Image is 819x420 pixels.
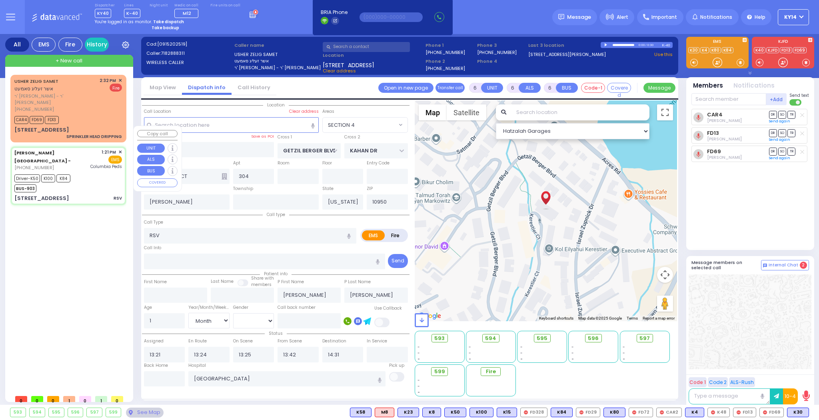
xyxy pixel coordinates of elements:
[398,408,419,417] div: BLS
[707,130,719,136] a: FD13
[14,106,54,112] span: [PHONE_NUMBER]
[14,164,54,171] span: [PHONE_NUMBER]
[469,408,493,417] div: K100
[146,59,232,66] label: WIRELESS CALLER
[425,65,465,71] label: [PHONE_NUMBER]
[350,408,372,417] div: K58
[469,344,471,350] span: -
[783,388,798,404] button: 10-4
[789,98,802,106] label: Turn off text
[251,134,274,139] label: Save as POI
[95,9,111,18] span: KY40
[688,47,699,53] a: K30
[263,102,289,108] span: Location
[645,40,647,50] div: /
[260,271,292,277] span: Patient info
[607,83,631,93] button: Covered
[14,85,53,92] span: אשר זעליג סאמעט
[350,408,372,417] div: BLS
[68,408,83,417] div: 596
[137,155,165,164] button: ALS
[63,396,75,402] span: 1
[623,344,625,350] span: -
[660,410,664,414] img: red-radio-icon.svg
[551,408,573,417] div: BLS
[766,93,787,105] button: +Add
[558,14,564,20] img: message.svg
[417,356,420,362] span: -
[45,116,59,124] span: FD13
[188,338,207,344] label: En Route
[110,84,122,92] span: Fire
[417,377,420,383] span: -
[278,160,290,166] label: Room
[118,149,122,156] span: ✕
[656,408,682,417] div: CAR2
[485,334,496,342] span: 594
[322,117,408,132] span: SECTION 4
[375,408,394,417] div: M8
[137,178,178,187] button: COVERED
[419,104,447,120] button: Show street map
[447,104,486,120] button: Show satellite imagery
[14,174,40,182] span: Driver-K50
[328,121,355,129] span: SECTION 4
[144,279,167,285] label: First Name
[784,14,797,21] span: KY14
[579,410,583,414] img: red-radio-icon.svg
[769,111,777,118] span: DR
[152,25,179,31] strong: Take backup
[787,408,809,417] div: K30
[778,111,786,118] span: SO
[232,84,276,91] a: Call History
[617,14,628,21] span: Alert
[87,408,102,417] div: 597
[251,282,272,288] span: members
[234,51,320,58] label: USHER ZELIG SAMET
[539,187,553,211] div: USHER ZELIG SAMET
[787,129,795,137] span: TR
[769,129,777,137] span: DR
[31,396,43,402] span: 0
[137,144,165,153] button: UNIT
[378,83,433,93] a: Open in new page
[30,408,45,417] div: 594
[707,118,742,124] span: Berish Stern
[14,93,97,106] span: ר' [PERSON_NAME] - ר' [PERSON_NAME]
[707,154,742,160] span: Meir Masri
[182,84,232,91] a: Dispatch info
[435,83,465,93] button: Transfer call
[211,278,234,285] label: Last Name
[571,350,574,356] span: -
[647,40,654,50] div: 0:30
[144,219,163,226] label: Call Type
[780,47,792,53] a: FD13
[233,338,253,344] label: On Scene
[778,9,809,25] button: KY14
[210,3,240,8] label: Fire units on call
[571,344,574,350] span: -
[417,350,420,356] span: -
[222,173,227,180] span: Other building occupants
[422,408,441,417] div: BLS
[710,47,721,53] a: K80
[417,311,443,321] a: Open this area in Google Maps (opens a new window)
[108,156,122,164] span: EMS
[111,396,123,402] span: 0
[126,408,164,418] div: See map
[14,78,58,84] a: USHER ZELIG SAMET
[769,156,790,160] a: Send again
[481,83,503,93] button: UNIT
[769,137,790,142] a: Send again
[556,83,578,93] button: BUS
[144,108,171,115] label: Call Location
[10,408,26,417] div: 593
[146,50,232,57] label: Caller:
[707,112,723,118] a: CAR4
[323,61,374,68] span: [STREET_ADDRESS]
[234,58,320,64] label: אשר זעליג סאמעט
[444,408,466,417] div: BLS
[41,174,55,182] span: K100
[708,377,728,387] button: Code 2
[14,194,69,202] div: [STREET_ADDRESS]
